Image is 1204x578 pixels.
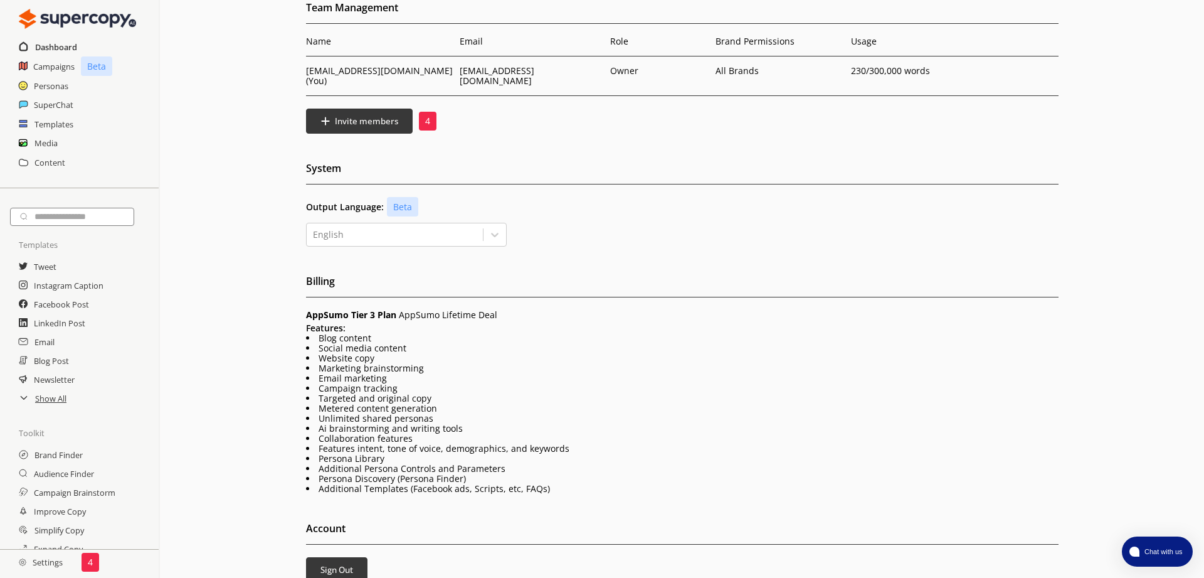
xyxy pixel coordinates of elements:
b: Output Language: [306,202,384,212]
a: Tweet [34,257,56,276]
h2: Account [306,519,1059,545]
p: All Brands [716,66,763,76]
a: Newsletter [34,370,75,389]
li: Collaboration features [306,434,1059,444]
a: Expand Copy [34,540,83,559]
li: Persona Library [306,454,1059,464]
p: AppSumo Lifetime Deal [306,310,1059,320]
a: Email [34,333,55,351]
li: Campaign tracking [306,383,1059,393]
li: Persona Discovery (Persona Finder) [306,474,1059,484]
a: Blog Post [34,351,69,370]
a: Content [34,153,65,172]
li: Marketing brainstorming [306,363,1059,373]
a: Campaigns [33,57,75,76]
a: LinkedIn Post [34,314,85,333]
p: Beta [387,197,418,217]
a: Instagram Caption [34,276,103,295]
a: Show All [35,389,66,408]
a: Campaign Brainstorm [34,483,115,502]
p: Owner [610,66,638,76]
h2: Billing [306,272,1059,297]
b: Sign Out [320,564,353,575]
p: Usage [851,36,980,46]
b: Invite members [335,115,398,127]
li: Blog content [306,333,1059,343]
li: Social media content [306,343,1059,353]
button: atlas-launcher [1122,537,1193,567]
p: Name [306,36,453,46]
a: Brand Finder [34,446,83,464]
li: Targeted and original copy [306,393,1059,404]
h2: System [306,159,1059,185]
li: Additional Persona Controls and Parameters [306,464,1059,474]
p: Beta [81,56,112,76]
img: Close [19,6,136,31]
a: Audience Finder [34,464,94,483]
a: Improve Copy [34,502,86,521]
a: Templates [34,115,73,134]
a: Media [34,134,58,153]
a: Dashboard [35,38,77,56]
p: 4 [425,116,430,126]
p: Role [610,36,709,46]
a: Personas [34,77,68,95]
p: [EMAIL_ADDRESS][DOMAIN_NAME] (You) [306,66,453,86]
p: Email [460,36,604,46]
a: SuperChat [34,95,73,114]
span: AppSumo Tier 3 Plan [306,309,396,321]
p: 4 [88,557,93,567]
a: Facebook Post [34,295,89,314]
button: Invite members [306,109,413,134]
p: [EMAIL_ADDRESS][DOMAIN_NAME] [460,66,604,86]
a: Simplify Copy [34,521,84,540]
img: Close [19,559,26,566]
li: Ai brainstorming and writing tools [306,424,1059,434]
li: Metered content generation [306,404,1059,414]
p: 230 /300,000 words [851,66,980,76]
b: Features: [306,322,346,334]
li: Website copy [306,353,1059,363]
p: Brand Permissions [716,36,845,46]
span: Chat with us [1139,547,1185,557]
li: Features intent, tone of voice, demographics, and keywords [306,444,1059,454]
li: Additional Templates (Facebook ads, Scripts, etc, FAQs) [306,484,1059,494]
li: Email marketing [306,373,1059,383]
li: Unlimited shared personas [306,414,1059,424]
